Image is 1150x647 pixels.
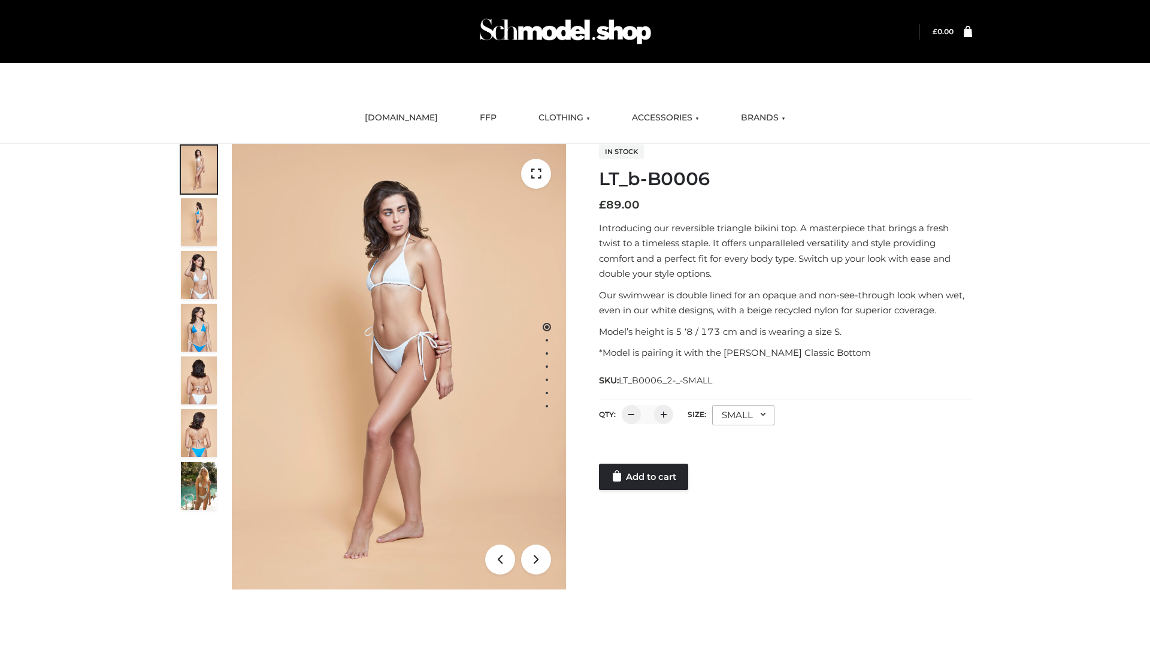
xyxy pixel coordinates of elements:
[933,27,937,36] span: £
[599,410,616,419] label: QTY:
[181,304,217,352] img: ArielClassicBikiniTop_CloudNine_AzureSky_OW114ECO_4-scaled.jpg
[356,105,447,131] a: [DOMAIN_NAME]
[471,105,506,131] a: FFP
[599,345,972,361] p: *Model is pairing it with the [PERSON_NAME] Classic Bottom
[529,105,599,131] a: CLOTHING
[732,105,794,131] a: BRANDS
[599,168,972,190] h1: LT_b-B0006
[599,288,972,318] p: Our swimwear is double lined for an opaque and non-see-through look when wet, even in our white d...
[181,409,217,457] img: ArielClassicBikiniTop_CloudNine_AzureSky_OW114ECO_8-scaled.jpg
[599,373,713,388] span: SKU:
[181,251,217,299] img: ArielClassicBikiniTop_CloudNine_AzureSky_OW114ECO_3-scaled.jpg
[599,198,606,211] span: £
[619,375,712,386] span: LT_B0006_2-_-SMALL
[599,198,640,211] bdi: 89.00
[599,144,644,159] span: In stock
[599,220,972,282] p: Introducing our reversible triangle bikini top. A masterpiece that brings a fresh twist to a time...
[181,198,217,246] img: ArielClassicBikiniTop_CloudNine_AzureSky_OW114ECO_2-scaled.jpg
[688,410,706,419] label: Size:
[712,405,774,425] div: SMALL
[933,27,954,36] a: £0.00
[181,462,217,510] img: Arieltop_CloudNine_AzureSky2.jpg
[623,105,708,131] a: ACCESSORIES
[476,8,655,55] img: Schmodel Admin 964
[599,324,972,340] p: Model’s height is 5 ‘8 / 173 cm and is wearing a size S.
[232,144,566,589] img: ArielClassicBikiniTop_CloudNine_AzureSky_OW114ECO_1
[181,146,217,194] img: ArielClassicBikiniTop_CloudNine_AzureSky_OW114ECO_1-scaled.jpg
[599,464,688,490] a: Add to cart
[933,27,954,36] bdi: 0.00
[181,356,217,404] img: ArielClassicBikiniTop_CloudNine_AzureSky_OW114ECO_7-scaled.jpg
